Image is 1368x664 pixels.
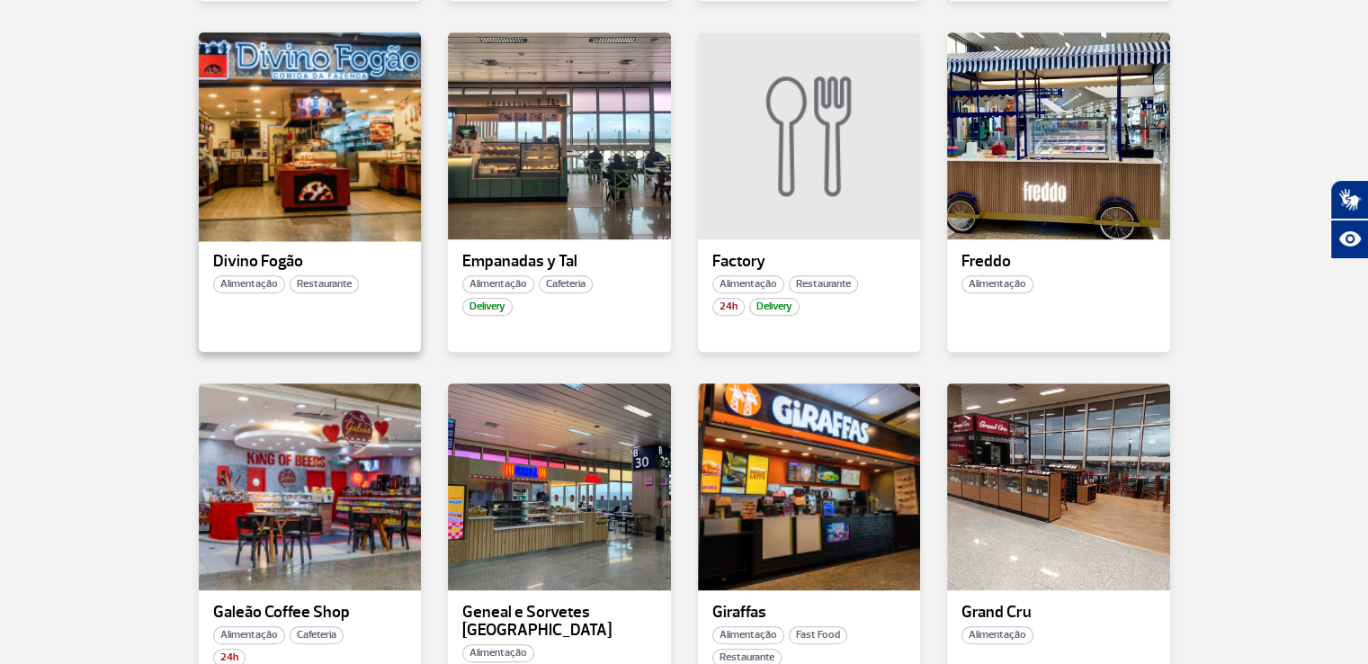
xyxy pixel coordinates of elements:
p: Giraffas [712,604,907,622]
p: Factory [712,253,907,271]
span: Cafeteria [290,626,344,644]
span: Alimentação [462,275,534,293]
span: Alimentação [213,275,285,293]
span: Alimentação [712,626,784,644]
div: Plugin de acessibilidade da Hand Talk. [1330,180,1368,259]
p: Divino Fogão [213,253,407,271]
button: Abrir recursos assistivos. [1330,220,1368,259]
p: Geneal e Sorvetes [GEOGRAPHIC_DATA] [462,604,657,640]
p: Grand Cru [961,604,1156,622]
span: Delivery [749,298,800,316]
span: Fast Food [789,626,847,644]
span: Alimentação [961,275,1033,293]
button: Abrir tradutor de língua de sinais. [1330,180,1368,220]
span: Restaurante [290,275,359,293]
span: Cafeteria [539,275,593,293]
span: Alimentação [213,626,285,644]
span: Restaurante [789,275,858,293]
span: Delivery [462,298,513,316]
span: 24h [712,298,745,316]
p: Galeão Coffee Shop [213,604,407,622]
p: Freddo [961,253,1156,271]
span: Alimentação [462,644,534,662]
p: Empanadas y Tal [462,253,657,271]
span: Alimentação [961,626,1033,644]
span: Alimentação [712,275,784,293]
